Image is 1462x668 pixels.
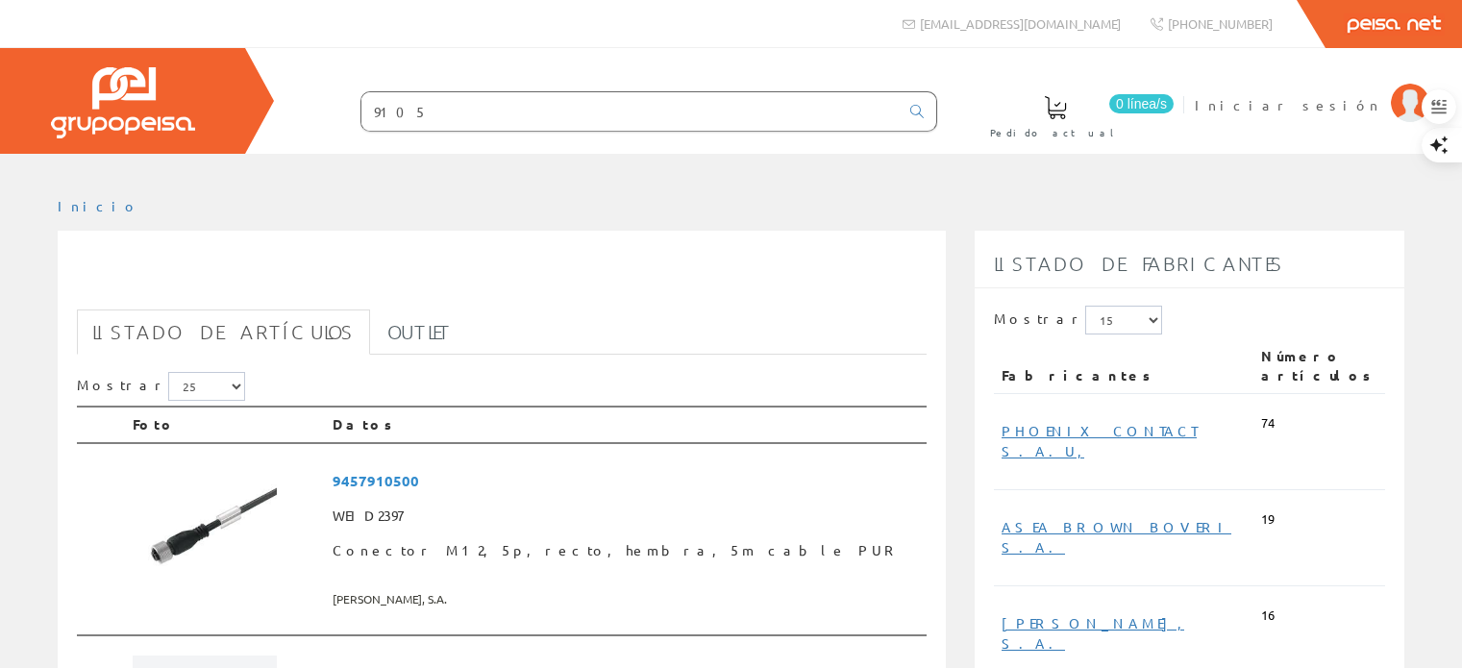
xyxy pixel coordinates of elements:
[372,309,467,355] a: Outlet
[1195,95,1381,114] span: Iniciar sesión
[77,309,370,355] a: Listado de artículos
[1002,614,1184,652] a: [PERSON_NAME], S.A.
[125,407,325,443] th: Foto
[1261,510,1275,529] span: 19
[325,407,927,443] th: Datos
[361,92,899,131] input: Buscar ...
[168,372,245,401] select: Mostrar
[77,261,927,300] h1: 9105
[1168,15,1273,32] span: [PHONE_NUMBER]
[1195,80,1429,98] a: Iniciar sesión
[1002,422,1197,459] a: PHOENIX CONTACT S.A.U,
[920,15,1121,32] span: [EMAIL_ADDRESS][DOMAIN_NAME]
[1261,606,1275,625] span: 16
[58,197,139,214] a: Inicio
[994,252,1284,275] span: Listado de fabricantes
[1261,414,1275,433] span: 74
[77,372,245,401] label: Mostrar
[1253,339,1385,393] th: Número artículos
[333,463,919,499] span: 9457910500
[994,306,1162,334] label: Mostrar
[1109,94,1174,113] span: 0 línea/s
[51,67,195,138] img: Grupo Peisa
[1085,306,1162,334] select: Mostrar
[994,339,1253,393] th: Fabricantes
[333,583,919,615] span: [PERSON_NAME], S.A.
[333,533,919,568] span: Conector M12, 5p, recto, hembra, 5m cable PUR
[133,463,277,607] img: Foto artículo Conector M12, 5p, recto, hembra, 5m cable PUR (150x150)
[333,499,919,533] span: WEID2397
[1002,518,1231,556] a: ASEA BROWN BOVERI S.A.
[990,123,1121,142] span: Pedido actual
